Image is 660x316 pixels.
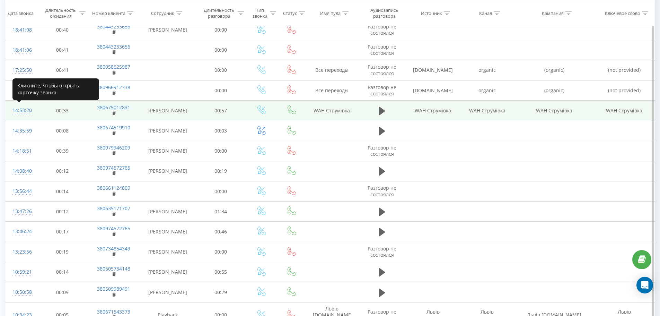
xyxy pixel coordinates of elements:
[37,121,88,141] td: 00:08
[140,161,196,181] td: [PERSON_NAME]
[196,282,246,302] td: 00:29
[97,23,130,30] a: 380443233656
[37,262,88,282] td: 00:14
[12,285,30,299] div: 10:50:58
[196,242,246,262] td: 00:00
[542,10,564,16] div: Кампания
[12,43,30,57] div: 18:41:06
[140,222,196,242] td: [PERSON_NAME]
[12,245,30,259] div: 13:23:56
[140,121,196,141] td: [PERSON_NAME]
[406,80,460,101] td: [DOMAIN_NAME]
[151,10,174,16] div: Сотрудник
[460,80,514,101] td: organic
[196,40,246,60] td: 00:00
[368,43,396,56] span: Разговор не состоялся
[306,101,358,121] td: WAH Струмівка
[97,205,130,212] a: 380635171707
[196,101,246,121] td: 00:57
[97,43,130,50] a: 380443233656
[406,101,460,121] td: WAH Струмівка
[37,141,88,161] td: 00:39
[12,78,99,100] div: Кликните, чтобы открыть карточку звонка
[306,80,358,101] td: Все переходы
[97,63,130,70] a: 380958625987
[12,185,30,198] div: 13:56:44
[37,60,88,80] td: 00:41
[514,80,594,101] td: (organic)
[92,10,125,16] div: Номер клиента
[594,80,654,101] td: (not provided)
[196,121,246,141] td: 00:03
[140,282,196,302] td: [PERSON_NAME]
[37,20,88,40] td: 00:40
[283,10,297,16] div: Статус
[368,63,396,76] span: Разговор не состоялся
[12,164,30,178] div: 14:08:40
[196,181,246,202] td: 00:00
[479,10,492,16] div: Канал
[97,285,130,292] a: 380509989491
[368,23,396,36] span: Разговор не состоялся
[196,80,246,101] td: 00:00
[320,10,341,16] div: Имя пула
[594,101,654,121] td: WAH Струмівка
[97,84,130,91] a: 380966912338
[196,141,246,161] td: 00:00
[12,124,30,138] div: 14:35:59
[97,124,130,131] a: 380674519910
[12,63,30,77] div: 17:25:50
[140,202,196,222] td: [PERSON_NAME]
[37,222,88,242] td: 00:17
[37,202,88,222] td: 00:12
[44,7,78,19] div: Длительность ожидания
[196,222,246,242] td: 00:46
[12,144,30,158] div: 14:18:51
[514,101,594,121] td: WAH Струмівка
[37,40,88,60] td: 00:41
[8,10,34,16] div: Дата звонка
[368,144,396,157] span: Разговор не состоялся
[140,20,196,40] td: [PERSON_NAME]
[12,205,30,218] div: 13:47:26
[421,10,442,16] div: Источник
[97,308,130,315] a: 380671543373
[196,202,246,222] td: 01:34
[97,144,130,151] a: 380979946209
[196,262,246,282] td: 00:55
[514,60,594,80] td: (organic)
[140,262,196,282] td: [PERSON_NAME]
[460,101,514,121] td: WAH Струмівка
[368,245,396,258] span: Разговор не состоялся
[140,242,196,262] td: [PERSON_NAME]
[97,164,130,171] a: 380974572765
[594,60,654,80] td: (not provided)
[368,185,396,197] span: Разговор не состоялся
[636,277,653,293] div: Open Intercom Messenger
[37,101,88,121] td: 00:33
[97,265,130,272] a: 380505734148
[196,20,246,40] td: 00:00
[37,242,88,262] td: 00:19
[306,60,358,80] td: Все переходы
[97,104,130,111] a: 380675012831
[97,185,130,191] a: 380661124809
[202,7,236,19] div: Длительность разговора
[196,60,246,80] td: 00:00
[97,245,130,252] a: 380734854349
[12,23,30,37] div: 18:41:08
[97,225,130,232] a: 380974572765
[364,7,404,19] div: Аудиозапись разговора
[37,161,88,181] td: 00:12
[460,60,514,80] td: organic
[140,101,196,121] td: [PERSON_NAME]
[140,141,196,161] td: [PERSON_NAME]
[605,10,640,16] div: Ключевое слово
[37,282,88,302] td: 00:09
[368,84,396,97] span: Разговор не состоялся
[252,7,268,19] div: Тип звонка
[196,161,246,181] td: 00:19
[37,181,88,202] td: 00:14
[12,225,30,238] div: 13:46:24
[12,265,30,279] div: 10:59:21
